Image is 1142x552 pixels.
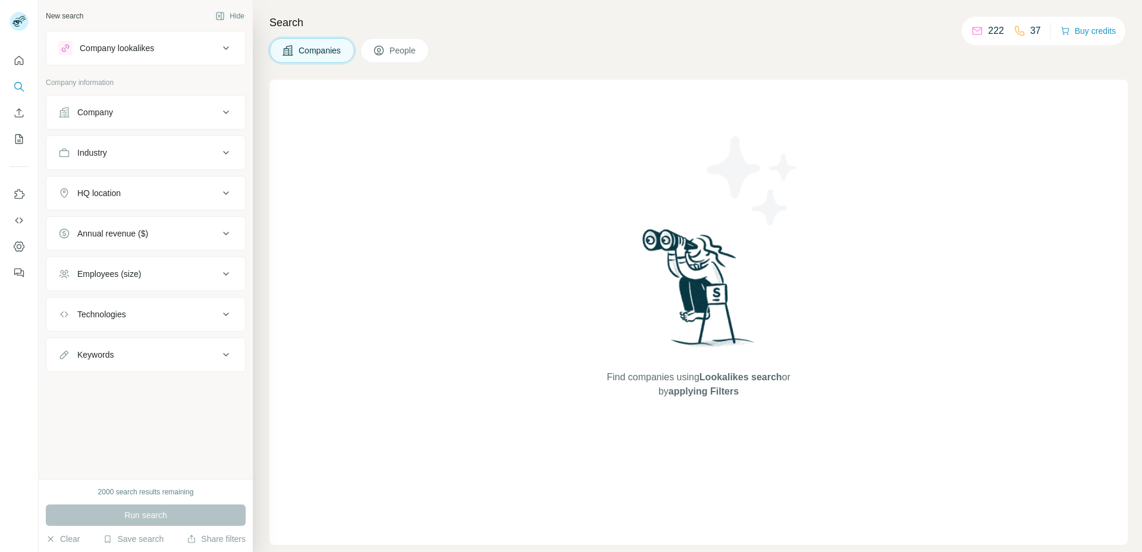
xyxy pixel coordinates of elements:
[46,219,245,248] button: Annual revenue ($)
[77,308,126,320] div: Technologies
[77,228,148,239] div: Annual revenue ($)
[988,24,1004,38] p: 222
[77,187,121,199] div: HQ location
[10,210,29,231] button: Use Surfe API
[46,179,245,207] button: HQ location
[699,127,806,234] img: Surfe Illustration - Stars
[77,147,107,159] div: Industry
[1061,23,1116,39] button: Buy credits
[10,262,29,283] button: Feedback
[669,386,739,396] span: applying Filters
[98,487,194,497] div: 2000 search results remaining
[46,11,83,21] div: New search
[46,260,245,288] button: Employees (size)
[103,533,164,545] button: Save search
[10,236,29,257] button: Dashboard
[46,340,245,369] button: Keywords
[10,128,29,150] button: My lists
[46,77,246,88] p: Company information
[390,45,417,56] span: People
[46,138,245,167] button: Industry
[10,76,29,97] button: Search
[637,226,761,358] img: Surfe Illustration - Woman searching with binoculars
[10,184,29,205] button: Use Surfe on LinkedIn
[1030,24,1041,38] p: 37
[77,106,113,118] div: Company
[187,533,246,545] button: Share filters
[77,349,114,361] div: Keywords
[46,98,245,127] button: Company
[299,45,342,56] span: Companies
[10,50,29,71] button: Quick start
[80,42,154,54] div: Company lookalikes
[269,14,1128,31] h4: Search
[46,300,245,329] button: Technologies
[207,7,253,25] button: Hide
[46,533,80,545] button: Clear
[699,372,782,382] span: Lookalikes search
[603,370,793,399] span: Find companies using or by
[77,268,141,280] div: Employees (size)
[10,102,29,124] button: Enrich CSV
[46,34,245,62] button: Company lookalikes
